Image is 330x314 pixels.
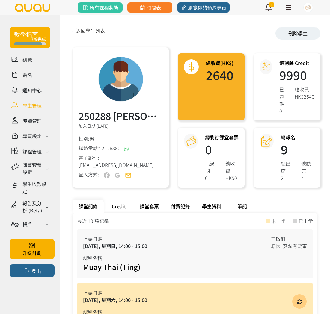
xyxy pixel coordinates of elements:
[186,62,197,72] img: total@2x.png
[70,27,105,34] a: 返回學生列表
[83,296,307,304] div: [DATE], 星期六, 14:00 - 15:00
[275,27,320,40] div: 刪除學生
[79,123,163,132] div: 加入日期:
[79,161,154,168] span: [EMAIL_ADDRESS][DOMAIN_NAME]
[279,59,314,67] h3: 總剩餘 Credit
[79,144,163,152] div: 聯絡電話:
[127,2,172,13] a: 時間表
[124,147,129,151] img: whatsapp@2x.png
[79,135,163,142] div: 性別:
[225,160,239,174] div: 總收費
[180,4,226,11] span: 瀏覽你的預約專頁
[301,160,314,174] div: 總缺席
[281,160,294,174] div: 總出席
[104,172,110,178] img: user-fb-off.png
[125,172,131,178] img: user-email-on.png
[271,235,307,242] div: 已取消
[271,217,286,224] div: 未上堂
[261,62,271,72] img: credit@2x.png
[281,134,314,141] h3: 總報名
[261,136,272,147] img: attendance@2x.png
[281,174,294,182] div: 2
[269,2,274,7] span: 1
[279,107,287,114] div: 0
[83,235,307,242] div: 上課日期
[205,160,218,174] div: 已過期
[73,200,104,213] div: 課堂記錄
[186,136,196,147] img: courseCredit@2x.png
[271,242,307,250] span: 原因: 突然有要事
[14,4,51,12] img: logo.svg
[205,174,218,182] div: 0
[205,134,239,141] h3: 總剩餘課堂套票
[206,59,233,67] h3: 總收費(HK$)
[227,200,257,213] div: 筆記
[99,144,120,152] span: 52126880
[77,217,109,224] div: 最近 10 項紀錄
[301,174,314,182] div: 4
[225,174,239,182] div: HK$0
[83,289,307,296] div: 上課日期
[22,148,42,155] div: 課程管理
[279,86,287,107] div: 已過期
[279,69,314,81] h1: 9990
[206,69,233,81] h1: 2640
[22,200,44,214] div: 報告及分析 (Beta)
[10,239,55,259] a: 升級計劃
[78,2,123,13] a: 所有課程狀態
[196,200,227,213] div: 學生資料
[22,221,32,228] div: 帳戶
[177,2,230,13] a: 瀏覽你的預約專頁
[79,108,163,123] h3: 250288 [PERSON_NAME] [PERSON_NAME]
[89,135,94,142] span: 男
[165,200,196,213] div: 付費記錄
[83,262,141,272] a: Muay Thai (Ting)
[82,4,118,11] span: 所有課程狀態
[114,172,120,178] img: user-google-off.png
[139,4,161,11] span: 時間表
[104,200,134,213] div: Credit
[22,161,44,176] div: 購買套票設定
[299,217,313,224] div: 已上堂
[205,143,239,155] h1: 0
[79,171,99,178] div: 登入方式:
[22,132,42,140] div: 專頁設定
[79,154,163,168] div: 電子郵件:
[134,200,165,213] div: 課堂套票
[281,143,314,155] h1: 9
[295,93,314,100] div: HK$2640
[295,86,314,93] div: 總收費
[83,242,307,250] div: [DATE], 星期日, 14:00 - 15:00
[10,264,55,277] button: 登出
[83,254,307,262] div: 課程名稱
[97,123,109,129] span: [DATE]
